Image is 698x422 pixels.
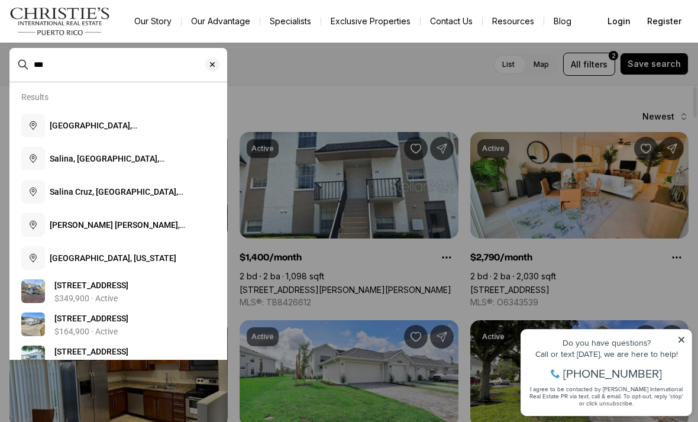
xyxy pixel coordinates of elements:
[17,109,220,142] button: [GEOGRAPHIC_DATA], [GEOGRAPHIC_DATA], [GEOGRAPHIC_DATA]
[17,341,220,374] a: View details: 11910 SALINA WAY
[9,7,111,36] img: logo
[125,13,181,30] a: Our Story
[54,327,118,336] p: $164,900 · Active
[483,13,544,30] a: Resources
[205,49,227,80] button: Clear search input
[12,38,171,46] div: Call or text [DATE], we are here to help!
[421,13,482,30] button: Contact Us
[544,13,581,30] a: Blog
[50,253,176,263] span: [GEOGRAPHIC_DATA], [US_STATE]
[50,154,164,175] span: Salina, [GEOGRAPHIC_DATA], [GEOGRAPHIC_DATA]
[54,294,118,303] p: $349,900 · Active
[607,17,631,26] span: Login
[49,56,147,67] span: [PHONE_NUMBER]
[12,27,171,35] div: Do you have questions?
[15,73,169,95] span: I agree to be contacted by [PERSON_NAME] International Real Estate PR via text, call & email. To ...
[647,17,681,26] span: Register
[54,314,128,323] span: [STREET_ADDRESS]
[182,13,260,30] a: Our Advantage
[17,142,220,175] button: Salina, [GEOGRAPHIC_DATA], [GEOGRAPHIC_DATA]
[640,9,689,33] button: Register
[17,175,220,208] button: Salina Cruz, [GEOGRAPHIC_DATA], [GEOGRAPHIC_DATA]
[17,241,220,275] button: [GEOGRAPHIC_DATA], [US_STATE]
[17,308,220,341] a: View details: 11921 SALINA WAY
[50,121,214,142] span: [GEOGRAPHIC_DATA], [GEOGRAPHIC_DATA], [GEOGRAPHIC_DATA]
[50,187,183,208] span: Salina Cruz, [GEOGRAPHIC_DATA], [GEOGRAPHIC_DATA]
[17,208,220,241] button: [PERSON_NAME] [PERSON_NAME], [GEOGRAPHIC_DATA][PERSON_NAME], [GEOGRAPHIC_DATA]
[260,13,321,30] a: Specialists
[54,281,128,290] span: [STREET_ADDRESS]
[54,347,128,356] span: [STREET_ADDRESS]
[600,9,638,33] button: Login
[50,220,195,253] span: [PERSON_NAME] [PERSON_NAME], [GEOGRAPHIC_DATA][PERSON_NAME], [GEOGRAPHIC_DATA]
[321,13,420,30] a: Exclusive Properties
[21,92,49,102] p: Results
[17,275,220,308] a: View details: 11317 SALINA ST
